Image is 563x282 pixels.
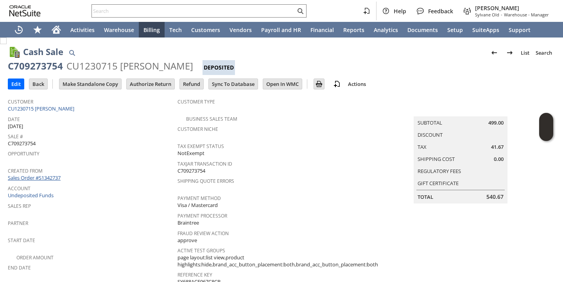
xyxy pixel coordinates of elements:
span: Help [394,7,406,15]
input: Print [314,79,324,89]
a: Created From [8,168,43,174]
a: Warehouse [99,22,139,37]
svg: Shortcuts [33,25,42,34]
a: Business Sales Team [186,116,237,122]
a: Order Amount [16,254,54,261]
a: Activities [66,22,99,37]
a: Recent Records [9,22,28,37]
a: Tech [165,22,186,37]
input: Refund [180,79,203,89]
a: Discount [418,131,443,138]
a: Reference Key [178,271,212,278]
span: Braintree [178,219,199,227]
a: Start Date [8,237,35,244]
span: Setup [447,26,463,34]
a: CU1230715 [PERSON_NAME] [8,105,76,112]
a: Vendors [225,22,256,37]
span: Sylvane Old [475,12,499,18]
caption: Summary [414,104,507,116]
input: Open In WMC [263,79,302,89]
span: Billing [143,26,160,34]
a: Subtotal [418,119,442,126]
span: Reports [343,26,364,34]
h1: Cash Sale [23,45,63,58]
span: page layout:list view,product highlights:hide,brand_acc_button_placement:both,brand_acc_button_pl... [178,254,378,268]
a: List [518,46,533,59]
a: Undeposited Funds [8,192,54,199]
img: Print [314,79,324,89]
span: Visa / Mastercard [178,202,218,209]
span: Oracle Guided Learning Widget. To move around, please hold and drag [539,127,553,141]
a: Search [533,46,555,59]
span: Feedback [428,7,453,15]
span: Payroll and HR [261,26,301,34]
span: Customers [191,26,220,34]
a: Customers [186,22,225,37]
span: [PERSON_NAME] [475,4,549,12]
a: Sales Rep [8,203,31,209]
img: Quick Find [67,48,77,57]
span: C709273754 [178,167,205,175]
span: C709273754 [8,140,36,147]
input: Back [29,79,47,89]
span: NotExempt [178,150,204,157]
a: Gift Certificate [418,180,459,187]
a: Active Test Groups [178,247,225,254]
span: Documents [407,26,438,34]
span: 540.67 [486,193,504,201]
svg: logo [9,5,41,16]
input: Edit [8,79,24,89]
a: Opportunity [8,150,39,157]
a: Shipping Cost [418,155,455,162]
a: Date [8,116,20,123]
a: Fraud Review Action [178,230,229,237]
input: Search [92,6,296,16]
a: Payment Processor [178,212,227,219]
svg: Home [52,25,61,34]
a: TaxJar Transaction ID [178,161,232,167]
input: Make Standalone Copy [59,79,121,89]
img: Next [505,48,515,57]
a: Reports [339,22,369,37]
span: Warehouse - Manager [504,12,549,18]
a: Customer [8,98,33,105]
a: SuiteApps [468,22,504,37]
a: Regulatory Fees [418,168,461,175]
span: Analytics [374,26,398,34]
a: Setup [443,22,468,37]
span: SuiteApps [472,26,499,34]
a: Support [504,22,535,37]
a: Tax Exempt Status [178,143,224,150]
img: add-record.svg [332,79,342,89]
img: Previous [489,48,499,57]
span: Warehouse [104,26,134,34]
div: Deposited [203,60,235,75]
a: Actions [345,80,369,87]
span: Financial [310,26,334,34]
a: Home [47,22,66,37]
div: Shortcuts [28,22,47,37]
span: 41.67 [491,143,504,151]
input: Sync To Database [209,79,258,89]
a: Analytics [369,22,403,37]
a: Documents [403,22,443,37]
span: - [501,12,502,18]
span: 499.00 [488,119,504,127]
span: approve [178,237,197,244]
svg: Search [296,6,305,16]
a: End Date [8,264,31,271]
a: Account [8,185,30,192]
a: Tax [418,143,427,150]
a: Payroll and HR [256,22,306,37]
a: Payment Method [178,195,221,202]
div: CU1230715 [PERSON_NAME] [66,60,193,72]
a: Billing [139,22,165,37]
svg: Recent Records [14,25,23,34]
div: C709273754 [8,60,63,72]
a: Customer Niche [178,126,218,132]
span: Vendors [230,26,252,34]
span: Activities [70,26,95,34]
a: Shipping Quote Errors [178,178,234,184]
a: Financial [306,22,339,37]
input: Authorize Return [127,79,174,89]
